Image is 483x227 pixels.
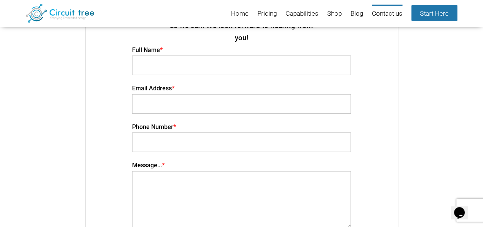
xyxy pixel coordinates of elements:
[132,44,351,56] h4: Full Name
[286,5,318,23] a: Capabilities
[451,196,475,219] iframe: chat widget
[257,5,277,23] a: Pricing
[26,4,94,23] img: Circuit Tree
[132,83,351,94] h4: Email Address
[132,121,351,133] h4: Phone Number
[231,5,249,23] a: Home
[327,5,342,23] a: Shop
[372,5,402,23] a: Contact us
[132,160,351,171] h4: Message...
[411,5,457,21] a: Start Here
[351,5,363,23] a: Blog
